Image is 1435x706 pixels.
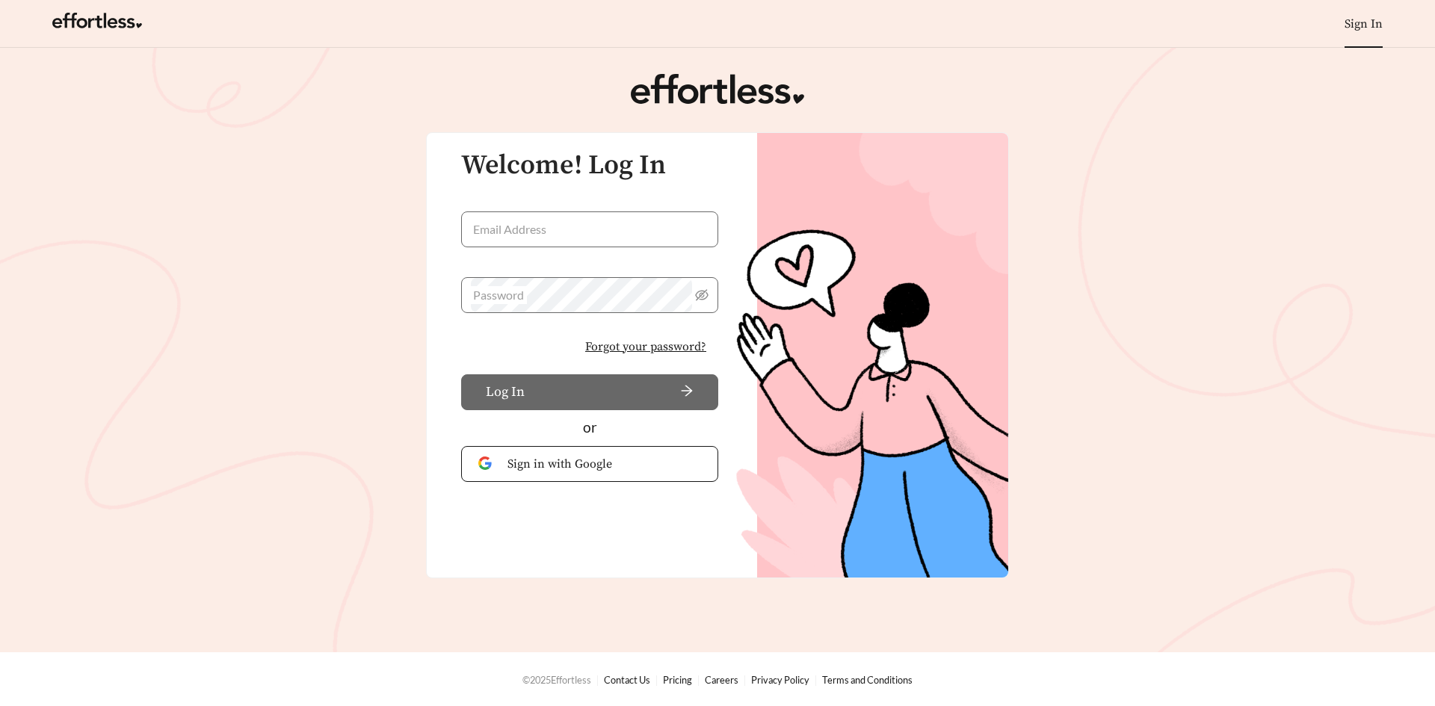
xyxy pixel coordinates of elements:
span: Forgot your password? [585,338,706,356]
button: Sign in with Google [461,446,718,482]
a: Sign In [1345,16,1383,31]
span: © 2025 Effortless [522,674,591,686]
a: Pricing [663,674,692,686]
span: eye-invisible [695,288,709,302]
div: or [461,417,718,439]
span: Sign in with Google [507,455,701,473]
h3: Welcome! Log In [461,151,718,181]
a: Terms and Conditions [822,674,913,686]
a: Careers [705,674,738,686]
a: Privacy Policy [751,674,809,686]
a: Contact Us [604,674,650,686]
button: Forgot your password? [573,331,718,362]
button: Log Inarrow-right [461,374,718,410]
img: Google Authentication [478,456,496,471]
